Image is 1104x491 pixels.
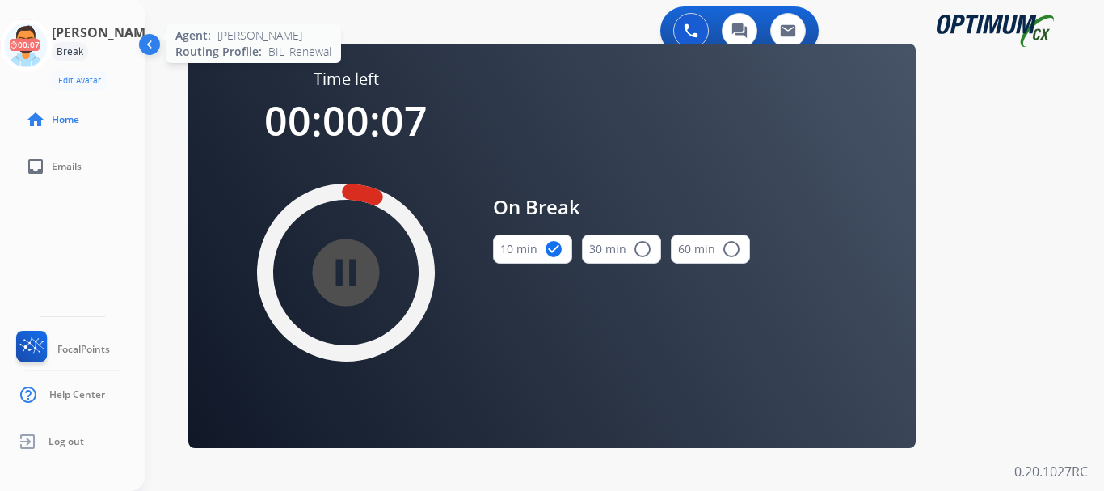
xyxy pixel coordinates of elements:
mat-icon: inbox [26,157,45,176]
span: Home [52,113,79,126]
span: BIL_Renewal [268,44,331,60]
span: Routing Profile: [175,44,262,60]
button: 60 min [671,235,750,264]
h3: [PERSON_NAME] [52,23,157,42]
div: Break [52,42,88,61]
button: 30 min [582,235,661,264]
mat-icon: radio_button_unchecked [722,239,741,259]
a: FocalPoints [13,331,110,368]
span: 00:00:07 [264,93,428,148]
span: Agent: [175,28,211,44]
mat-icon: check_circle [544,239,563,259]
span: [PERSON_NAME] [217,28,302,44]
mat-icon: pause_circle_filled [336,263,356,282]
button: 10 min [493,235,572,264]
span: On Break [493,193,750,222]
span: Time left [314,68,379,91]
span: Emails [52,160,82,173]
p: 0.20.1027RC [1014,462,1088,481]
mat-icon: radio_button_unchecked [633,239,652,259]
button: Edit Avatar [52,71,107,90]
span: Log out [48,435,84,448]
span: Help Center [49,388,105,401]
mat-icon: home [26,110,45,129]
span: FocalPoints [57,343,110,356]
